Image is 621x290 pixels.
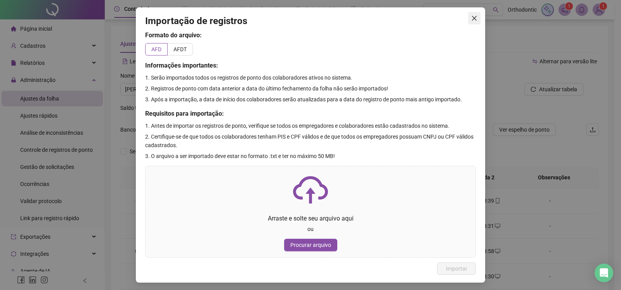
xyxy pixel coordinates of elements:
span: AFDT [173,46,187,52]
span: 1. Serão importados todos os registros de ponto dos colaboradores ativos no sistema. [145,75,352,81]
span: Requisitos para importação: [145,110,224,117]
span: 2. Certifique-se de que todos os colaboradores tenham PIS e CPF válidos e de que todos os emprega... [145,134,474,148]
span: cloud-uploadArraste e solte seu arquivo aquiouProcurar arquivo [146,166,475,257]
span: 3. Após a importação, a data de início dos colaboradores serão atualizadas para a data do registr... [145,96,462,102]
span: ou [307,226,314,232]
span: cloud-upload [293,172,328,207]
span: Informações importantes: [145,62,218,69]
span: AFD [151,46,161,52]
div: Open Intercom Messenger [595,264,613,282]
span: Formato do arquivo: [145,31,202,39]
button: Importar [437,262,476,275]
span: Arraste e solte seu arquivo aqui [268,215,354,222]
h3: Importação de registros [145,15,476,28]
span: 2. Registros de ponto com data anterior a data do último fechamento da folha não serão importados! [145,85,388,92]
span: 1. Antes de importar os registros de ponto, verifique se todos os empregadores e colaboradores es... [145,123,449,129]
button: Close [468,12,480,24]
p: 3. O arquivo a ser importado deve estar no formato .txt e ter no máximo 50 MB! [145,152,476,160]
span: Procurar arquivo [290,241,331,249]
button: Procurar arquivo [284,239,337,251]
span: close [471,15,477,21]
